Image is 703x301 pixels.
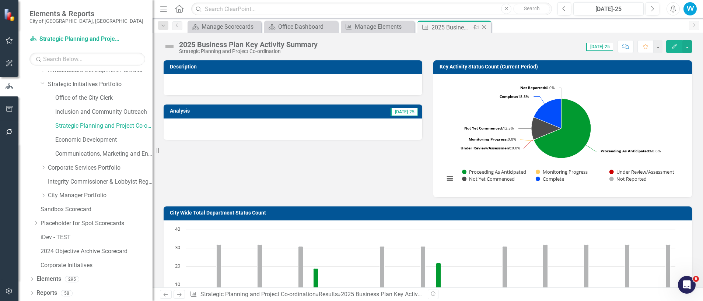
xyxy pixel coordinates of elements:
div: 58 [61,290,73,296]
div: 295 [65,276,79,282]
text: 40 [175,226,180,232]
span: Elements & Reports [29,9,143,18]
div: » » [190,290,422,299]
tspan: Not Reported: [520,85,546,90]
a: Strategic Planning and Project Co-ordination [29,35,122,43]
button: Show Proceeding As Anticipated [462,169,527,175]
span: [DATE]-25 [586,43,613,51]
button: Show Not Yet Commenced [462,176,514,182]
h3: Analysis [170,108,273,114]
h3: Description [170,64,419,70]
a: iDev - TEST [41,233,153,242]
a: Strategic Planning and Project Co-ordination [200,291,316,298]
a: Corporate Initiatives [41,261,153,270]
a: Communications, Marketing and Engagement [55,150,153,158]
img: Not Defined [164,41,175,53]
a: Sandbox Scorecard [41,205,153,214]
button: Show Complete [536,176,564,182]
h3: Key Activity Status Count (Current Period) [440,64,688,70]
a: Office Dashboard [266,22,336,31]
span: 6 [693,276,699,282]
text: 68.8% [601,148,661,153]
small: City of [GEOGRAPHIC_DATA], [GEOGRAPHIC_DATA] [29,18,143,24]
text: 18.8% [500,94,529,99]
button: Show Not Reported [609,176,646,182]
span: [DATE]-25 [391,108,418,116]
a: 2024 Objective Archive Scorecard [41,247,153,256]
div: [DATE]-25 [576,5,641,14]
button: Search [513,4,550,14]
tspan: Monitoring Progress: [469,137,508,142]
button: [DATE]-25 [573,2,644,15]
div: 2025 Business Plan Key Activity Summary [179,40,318,49]
text: 0.0% [469,137,516,142]
span: Search [524,6,540,11]
text: 30 [175,244,180,251]
div: Manage Elements [355,22,413,31]
tspan: Under Review/Assessment: [461,145,512,150]
h3: City Wide Total Department Status Count [170,210,688,216]
text: 12.5% [464,125,514,131]
button: VV [683,2,697,15]
text: 0.0% [461,145,520,150]
div: Strategic Planning and Project Co-ordination [179,49,318,54]
a: Manage Elements [343,22,413,31]
path: Not Yet Commenced, 4. [531,117,561,139]
div: Office Dashboard [278,22,336,31]
path: Under Review/Assessment, 0. [534,128,561,140]
button: Show Monitoring Progress [536,169,587,175]
div: Chart. Highcharts interactive chart. [441,79,685,190]
a: Economic Development [55,136,153,144]
a: Integrity Commissioner & Lobbyist Registrar [48,178,153,186]
path: Proceeding As Anticipated, 22. [534,99,591,158]
div: Manage Scorecards [202,22,259,31]
button: Show Under Review/Assessment [609,169,675,175]
text: 0.0% [520,85,555,90]
tspan: Complete: [500,94,518,99]
iframe: Intercom live chat [678,276,696,294]
a: Strategic Initiatives Portfolio [48,80,153,89]
input: Search Below... [29,53,145,65]
text: 20 [175,262,180,269]
a: Results [319,291,338,298]
a: Manage Scorecards [189,22,259,31]
img: ClearPoint Strategy [4,8,17,21]
a: Inclusion and Community Outreach [55,108,153,116]
tspan: Not Yet Commenced: [464,125,503,131]
a: Office of the City Clerk [55,94,153,102]
a: City Manager Portfolio [48,191,153,200]
input: Search ClearPoint... [191,3,552,15]
svg: Interactive chart [441,79,682,190]
a: Elements [36,275,61,283]
a: Corporate Services Portfolio [48,164,153,172]
path: Complete, 6. [534,99,561,128]
tspan: Proceeding As Anticipated: [601,148,650,153]
a: Reports [36,289,57,297]
button: View chart menu, Chart [445,173,455,184]
a: Strategic Planning and Project Co-ordination [55,122,153,130]
text: 10 [175,281,180,287]
div: 2025 Business Plan Key Activity Summary [341,291,451,298]
div: 2025 Business Plan Key Activity Summary [431,23,471,32]
a: Placeholder for Spot Scorecards [41,219,153,228]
